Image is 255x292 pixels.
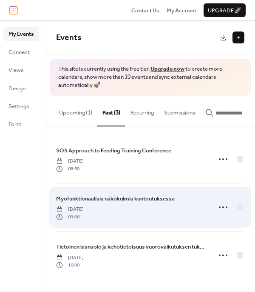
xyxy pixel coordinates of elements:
[56,146,171,155] a: SOS Approach to Feeding Training Conference
[8,66,23,74] span: Views
[8,30,34,38] span: My Events
[3,63,39,77] a: Views
[56,213,84,221] span: 09:00
[3,99,39,113] a: Settings
[56,242,206,252] a: Tietoinen läsnäolo ja kehotietoisuus vuorovaikutuksen tukena
[204,3,246,17] button: Upgrade🚀
[208,6,241,15] span: Upgrade 🚀
[131,6,159,15] span: Contact Us
[54,96,97,126] button: Upcoming (1)
[9,6,18,15] img: logo
[125,96,159,126] button: Recurring
[56,261,84,269] span: 16:00
[150,63,184,74] a: Upgrade now
[58,65,242,89] span: This site is currently using the free tier. to create more calendars, show more than 10 events an...
[56,194,175,203] a: Myofunktionaalisia näkökulmia kuntoutuksessa
[167,6,196,15] span: My Account
[3,45,39,59] a: Connect
[8,84,25,93] span: Design
[131,6,159,14] a: Contact Us
[3,117,39,131] a: Form
[97,96,125,126] button: Past (3)
[3,81,39,95] a: Design
[56,206,84,213] span: [DATE]
[56,30,81,46] span: Events
[56,157,84,165] span: [DATE]
[8,48,30,57] span: Connect
[3,27,39,40] a: My Events
[8,102,29,111] span: Settings
[167,6,196,14] a: My Account
[56,254,84,262] span: [DATE]
[56,165,84,173] span: 08:30
[159,96,200,126] button: Submissions
[8,120,22,129] span: Form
